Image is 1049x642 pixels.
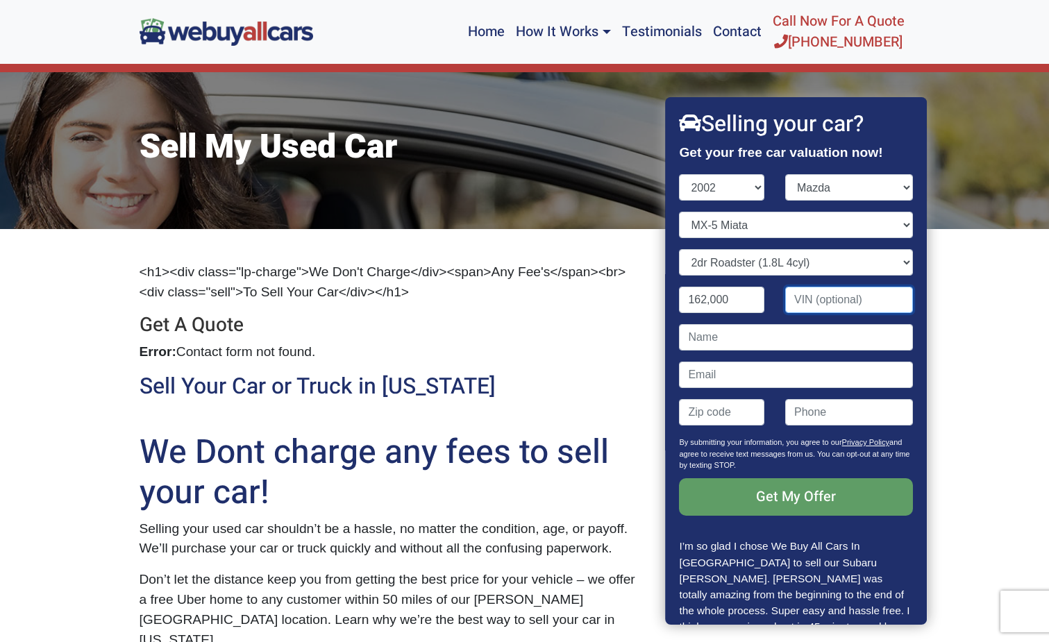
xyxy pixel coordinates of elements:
[680,324,913,350] input: Name
[680,145,883,160] strong: Get your free car valuation now!
[707,6,767,58] a: Contact
[785,287,913,313] input: VIN (optional)
[680,399,765,425] input: Zip code
[140,128,646,168] h1: Sell My Used Car
[767,6,910,58] a: Call Now For A Quote[PHONE_NUMBER]
[140,433,646,513] h2: We Dont charge any fees to sell your car!
[140,342,646,362] p: Contact form not found.
[785,399,913,425] input: Phone
[140,262,646,303] p: <h1><div class="lp-charge">We Don't Charge</div><span>Any Fee's</span><br><div class="sell">To Se...
[140,314,646,337] h3: Get A Quote
[140,18,313,45] img: We Buy All Cars in NJ logo
[462,6,510,58] a: Home
[510,6,616,58] a: How It Works
[680,362,913,388] input: Email
[140,373,646,400] h2: Sell Your Car or Truck in [US_STATE]
[842,438,889,446] a: Privacy Policy
[680,287,765,313] input: Mileage
[616,6,707,58] a: Testimonials
[680,174,913,538] form: Contact form
[680,478,913,516] input: Get My Offer
[140,519,646,559] p: Selling your used car shouldn’t be a hassle, no matter the condition, age, or payoff. We’ll purch...
[140,344,176,359] strong: Error:
[680,111,913,137] h2: Selling your car?
[680,437,913,478] p: By submitting your information, you agree to our and agree to receive text messages from us. You ...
